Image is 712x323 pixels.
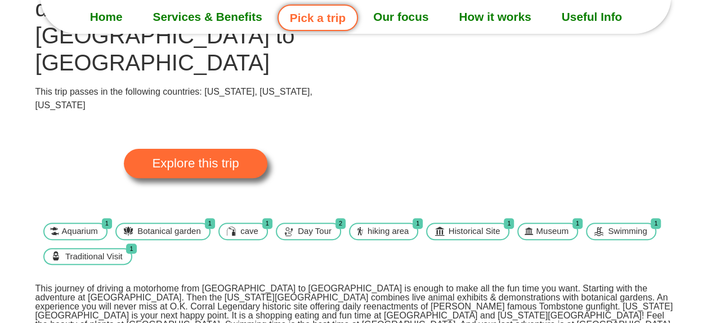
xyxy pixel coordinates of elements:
span: Historical Site [446,225,503,238]
span: 2 [335,218,346,229]
span: 1 [572,218,583,229]
a: Pick a trip [277,5,358,31]
span: 1 [504,218,514,229]
span: 1 [413,218,423,229]
a: Our focus [358,3,444,31]
span: 1 [262,218,272,229]
span: cave [238,225,261,238]
span: Swimming [605,225,650,238]
span: Traditional Visit [62,250,126,263]
span: 1 [651,218,661,229]
a: Home [75,3,138,31]
nav: Menu [41,3,671,31]
span: This trip passes in the following countries: [US_STATE], [US_STATE], [US_STATE] [35,87,312,110]
span: Day Tour [295,225,334,238]
a: How it works [444,3,546,31]
a: Explore this trip [124,149,267,178]
span: hiking area [365,225,411,238]
span: 1 [102,218,112,229]
span: Botanical garden [135,225,204,238]
a: Useful Info [547,3,637,31]
a: Services & Benefits [137,3,277,31]
span: 1 [126,244,136,254]
span: Explore this trip [152,157,239,170]
span: Museum [533,225,571,238]
span: Aquarium [59,225,101,238]
span: 1 [205,218,215,229]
